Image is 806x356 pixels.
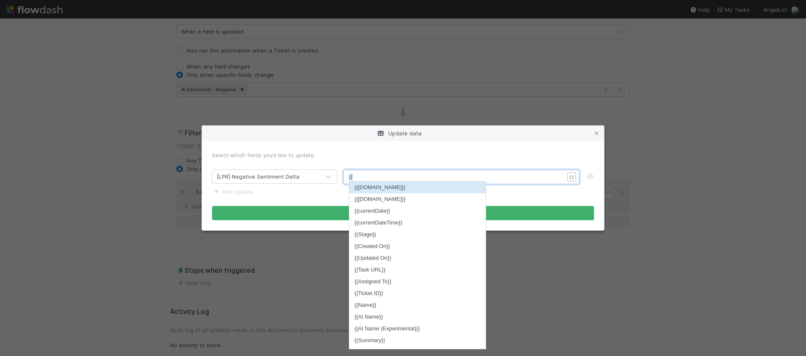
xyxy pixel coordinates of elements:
[212,151,594,159] div: Select which fields you’d like to update.
[349,335,485,346] li: {{Summary}}
[349,264,485,276] li: {{Task URL}}
[349,299,485,311] li: {{Name}}
[349,287,485,299] li: {{Ticket ID}}
[202,126,604,141] div: Update data
[349,182,485,193] li: {{[DOMAIN_NAME]}}
[349,193,485,205] li: {{[DOMAIN_NAME]}}
[212,206,594,220] button: Apply
[349,217,485,229] li: {{currentDateTime}}
[349,174,353,180] span: {{
[349,276,485,287] li: {{Assigned To}}
[349,205,485,217] li: {{currentDate}}
[349,240,485,252] li: {{Created On}}
[349,311,485,323] li: {{AI Name}}
[217,172,299,181] div: [LPR] Negative Sentiment Delta
[349,323,485,335] li: {{AI Name (Experimental)}}
[349,229,485,240] li: {{Stage}}
[212,188,254,195] a: Add Update
[349,252,485,264] li: {{Updated On}}
[567,172,576,182] button: { }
